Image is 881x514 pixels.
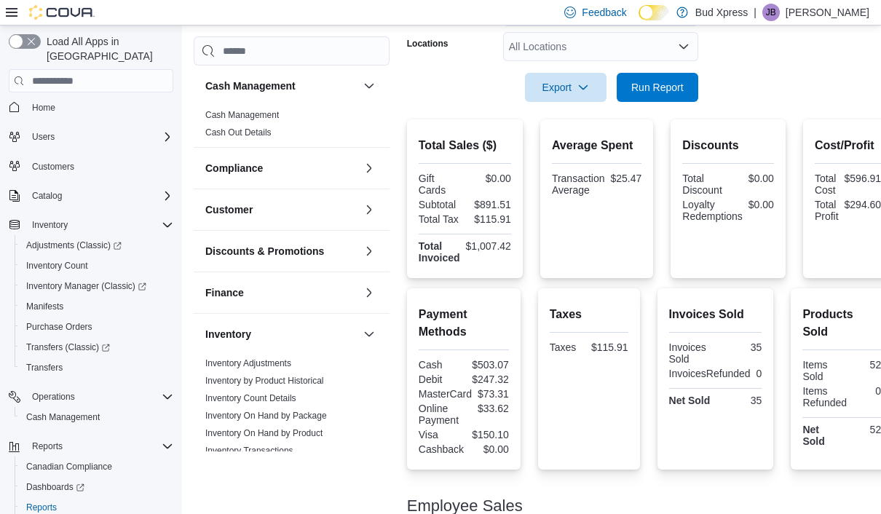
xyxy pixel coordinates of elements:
[20,298,69,315] a: Manifests
[205,376,324,386] a: Inventory by Product Historical
[26,438,68,455] button: Reports
[205,127,272,138] a: Cash Out Details
[20,237,127,254] a: Adjustments (Classic)
[205,428,323,438] a: Inventory On Hand by Product
[205,446,293,456] a: Inventory Transactions
[695,4,748,21] p: Bud Xpress
[550,341,585,353] div: Taxes
[26,362,63,373] span: Transfers
[3,215,179,235] button: Inventory
[26,240,122,251] span: Adjustments (Classic)
[552,137,641,154] h2: Average Spent
[26,411,100,423] span: Cash Management
[205,285,357,300] button: Finance
[205,110,279,120] a: Cash Management
[669,368,751,379] div: InvoicesRefunded
[360,242,378,260] button: Discounts & Promotions
[20,277,173,295] span: Inventory Manager (Classic)
[467,199,511,210] div: $891.51
[762,4,780,21] div: Joanne Bonney
[731,173,774,184] div: $0.00
[582,5,626,20] span: Feedback
[32,102,55,114] span: Home
[26,260,88,272] span: Inventory Count
[802,385,847,408] div: Items Refunded
[26,461,112,473] span: Canadian Compliance
[15,357,179,378] button: Transfers
[20,478,90,496] a: Dashboards
[419,213,462,225] div: Total Tax
[467,429,509,440] div: $150.10
[682,137,774,154] h2: Discounts
[407,38,449,50] label: Locations
[360,325,378,343] button: Inventory
[419,443,464,455] div: Cashback
[478,388,509,400] div: $73.31
[419,306,509,341] h2: Payment Methods
[26,216,74,234] button: Inventory
[639,20,639,21] span: Dark Mode
[26,99,61,116] a: Home
[525,73,607,102] button: Export
[26,341,110,353] span: Transfers (Classic)
[3,186,179,206] button: Catalog
[20,298,173,315] span: Manifests
[205,285,244,300] h3: Finance
[26,187,173,205] span: Catalog
[552,173,605,196] div: Transaction Average
[205,202,357,217] button: Customer
[29,5,95,20] img: Cova
[26,187,68,205] button: Catalog
[682,199,743,222] div: Loyalty Redemptions
[205,161,357,175] button: Compliance
[669,341,713,365] div: Invoices Sold
[419,403,461,426] div: Online Payment
[15,477,179,497] a: Dashboards
[419,373,461,385] div: Debit
[26,158,80,175] a: Customers
[32,219,68,231] span: Inventory
[550,306,628,323] h2: Taxes
[419,173,462,196] div: Gift Cards
[20,458,118,475] a: Canadian Compliance
[26,216,173,234] span: Inventory
[617,73,698,102] button: Run Report
[20,318,98,336] a: Purchase Orders
[26,321,92,333] span: Purchase Orders
[611,173,642,184] div: $25.47
[20,408,106,426] a: Cash Management
[360,284,378,301] button: Finance
[639,5,669,20] input: Dark Mode
[20,408,173,426] span: Cash Management
[32,190,62,202] span: Catalog
[815,199,839,222] div: Total Profit
[419,388,472,400] div: MasterCard
[360,77,378,95] button: Cash Management
[15,276,179,296] a: Inventory Manager (Classic)
[194,106,390,147] div: Cash Management
[845,424,881,435] div: 52
[26,301,63,312] span: Manifests
[41,34,173,63] span: Load All Apps in [GEOGRAPHIC_DATA]
[3,127,179,147] button: Users
[467,403,509,414] div: $33.62
[802,424,824,447] strong: Net Sold
[205,327,251,341] h3: Inventory
[20,318,173,336] span: Purchase Orders
[20,478,173,496] span: Dashboards
[205,244,324,258] h3: Discounts & Promotions
[205,244,357,258] button: Discounts & Promotions
[15,317,179,337] button: Purchase Orders
[32,440,63,452] span: Reports
[756,368,762,379] div: 0
[467,173,511,184] div: $0.00
[26,388,173,406] span: Operations
[26,157,173,175] span: Customers
[20,237,173,254] span: Adjustments (Classic)
[205,393,296,403] a: Inventory Count Details
[20,359,173,376] span: Transfers
[20,339,116,356] a: Transfers (Classic)
[15,337,179,357] a: Transfers (Classic)
[754,4,756,21] p: |
[26,128,60,146] button: Users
